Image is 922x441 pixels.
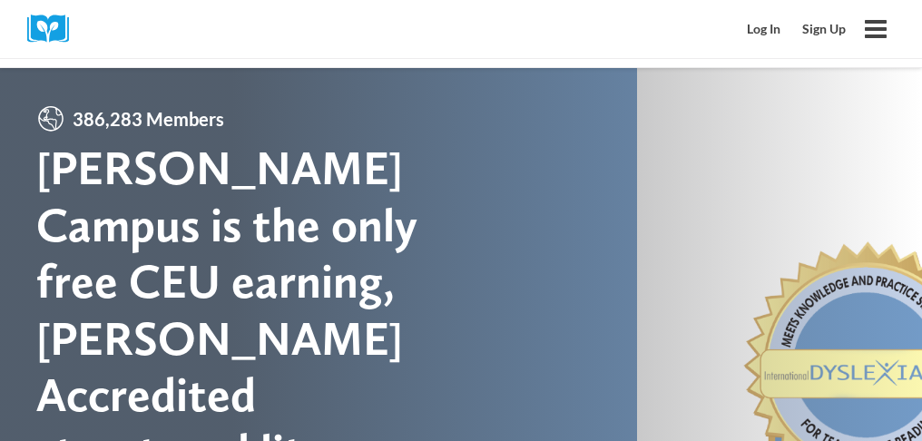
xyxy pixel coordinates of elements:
button: Open menu [857,10,895,48]
a: Log In [736,12,791,46]
span: 386,283 Members [65,104,231,133]
nav: Secondary Mobile Navigation [736,12,857,46]
a: Sign Up [791,12,857,46]
img: Cox Campus [27,15,82,43]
